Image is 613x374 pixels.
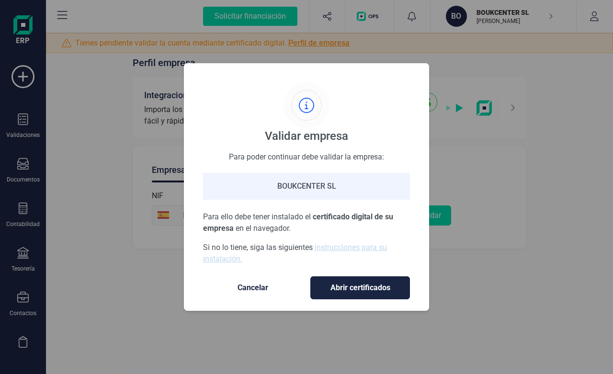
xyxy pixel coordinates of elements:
div: BOUKCENTER SL [203,173,410,200]
button: Cancelar [203,276,303,299]
div: Para poder continuar debe validar la empresa: [203,151,410,161]
button: Abrir certificados [310,276,410,299]
p: Para ello debe tener instalado el en el navegador. [203,211,410,234]
span: Cancelar [213,282,293,294]
span: Abrir certificados [320,282,400,294]
p: Si no lo tiene, siga las siguientes [203,242,410,265]
div: Validar empresa [265,128,348,144]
